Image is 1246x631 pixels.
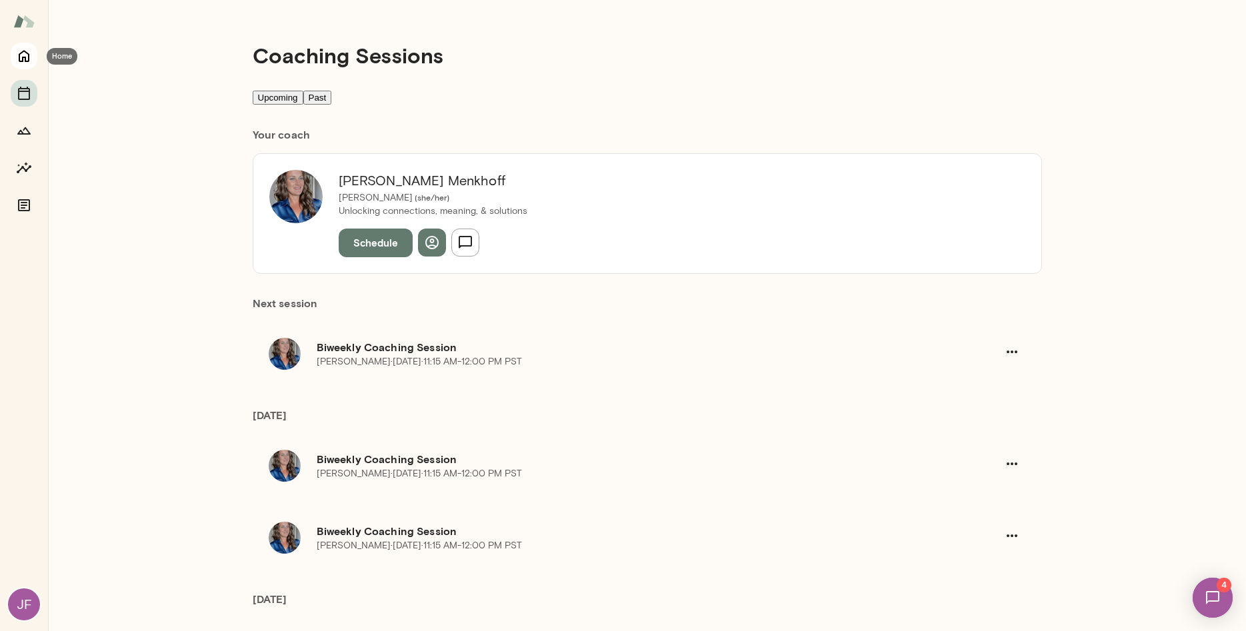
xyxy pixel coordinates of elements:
div: basic tabs example [253,89,1042,105]
div: JF [8,588,40,620]
img: Mento [13,9,35,34]
h6: [DATE] [253,591,1042,618]
p: [PERSON_NAME] · [DATE] · 11:15 AM-12:00 PM PST [317,467,522,480]
button: Past [303,91,332,105]
button: Upcoming [253,91,303,105]
h6: Biweekly Coaching Session [317,523,998,539]
p: [PERSON_NAME] [339,191,527,205]
span: ( she/her ) [413,193,449,202]
img: Nicole Menkhoff [269,170,323,223]
button: View profile [418,229,446,257]
button: Sessions [11,80,37,107]
button: Documents [11,192,37,219]
h6: Next session [253,295,1042,322]
p: Unlocking connections, meaning, & solutions [339,205,527,218]
h6: Your coach [253,127,1042,143]
button: Insights [11,155,37,181]
h6: [DATE] [253,407,1042,434]
button: Home [11,43,37,69]
button: Schedule [339,229,413,257]
h6: Biweekly Coaching Session [317,451,998,467]
h6: [PERSON_NAME] Menkhoff [339,170,527,191]
div: Home [47,48,77,65]
button: Growth Plan [11,117,37,144]
button: Send message [451,229,479,257]
h6: Biweekly Coaching Session [317,339,998,355]
p: [PERSON_NAME] · [DATE] · 11:15 AM-12:00 PM PST [317,355,522,368]
h4: Coaching Sessions [253,43,443,68]
p: [PERSON_NAME] · [DATE] · 11:15 AM-12:00 PM PST [317,539,522,552]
